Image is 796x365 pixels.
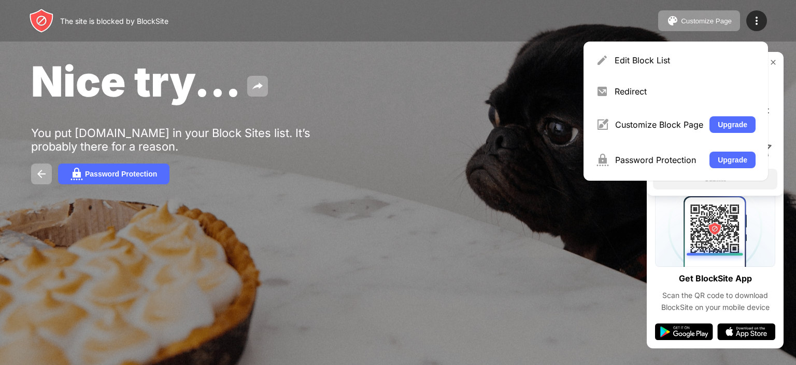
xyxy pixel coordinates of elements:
img: header-logo.svg [29,8,54,33]
button: Upgrade [709,152,756,168]
div: Scan the QR code to download BlockSite on your mobile device [655,290,775,313]
img: share.svg [251,80,264,92]
img: pallet.svg [666,15,679,27]
div: Edit Block List [615,55,756,65]
button: Upgrade [709,116,756,133]
div: Password Protection [615,155,703,165]
img: password.svg [70,168,83,180]
img: app-store.svg [717,323,775,340]
img: menu-icon.svg [750,15,763,27]
div: The site is blocked by BlockSite [60,17,168,25]
div: Customize Page [681,17,732,25]
div: Password Protection [85,170,157,178]
div: Get BlockSite App [679,271,752,286]
img: menu-redirect.svg [596,85,608,98]
img: google-play.svg [655,323,713,340]
button: Customize Page [658,10,740,31]
button: Password Protection [58,164,169,184]
span: Nice try... [31,56,241,106]
img: back.svg [35,168,48,180]
div: Customize Block Page [615,119,703,130]
div: Redirect [615,86,756,97]
img: menu-pencil.svg [596,54,608,66]
img: menu-customize.svg [596,118,609,131]
img: menu-password.svg [596,154,609,166]
img: rate-us-close.svg [769,58,777,66]
div: You put [DOMAIN_NAME] in your Block Sites list. It’s probably there for a reason. [31,126,351,153]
